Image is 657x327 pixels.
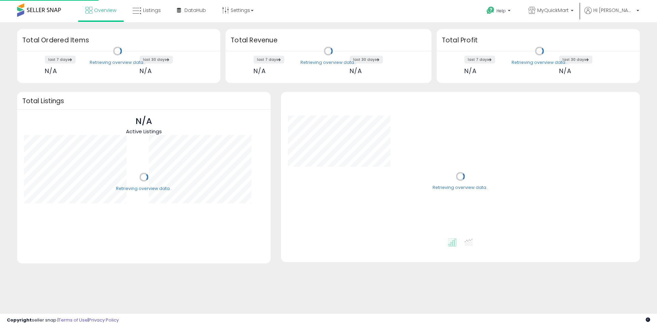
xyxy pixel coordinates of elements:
[300,59,356,66] div: Retrieving overview data..
[184,7,206,14] span: DataHub
[433,185,488,191] div: Retrieving overview data..
[94,7,116,14] span: Overview
[486,6,495,15] i: Get Help
[143,7,161,14] span: Listings
[512,59,567,66] div: Retrieving overview data..
[497,8,506,14] span: Help
[593,7,634,14] span: Hi [PERSON_NAME]
[584,7,639,22] a: Hi [PERSON_NAME]
[481,1,517,22] a: Help
[90,59,145,66] div: Retrieving overview data..
[537,7,569,14] span: MyQuickMart
[116,186,172,192] div: Retrieving overview data..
